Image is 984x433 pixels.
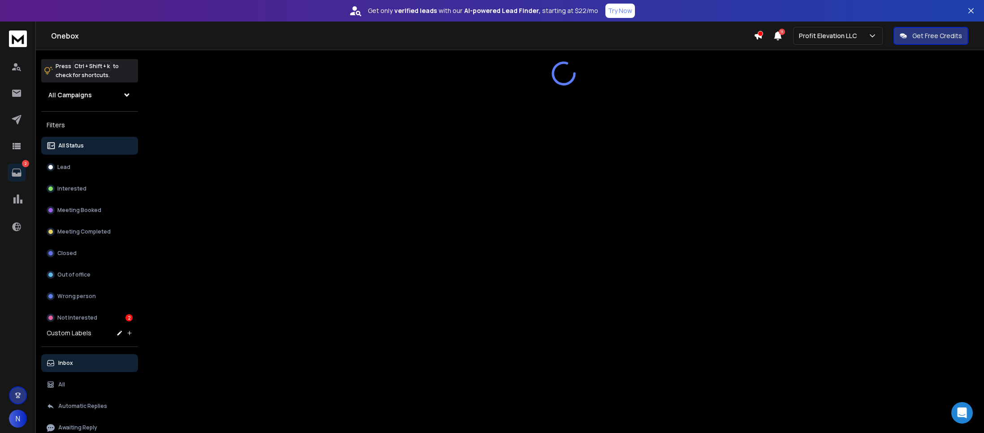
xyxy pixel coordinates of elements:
[41,376,138,394] button: All
[57,228,111,235] p: Meeting Completed
[58,403,107,410] p: Automatic Replies
[58,359,73,367] p: Inbox
[125,314,133,321] div: 2
[57,164,70,171] p: Lead
[41,86,138,104] button: All Campaigns
[464,6,540,15] strong: AI-powered Lead Finder,
[58,381,65,388] p: All
[799,31,860,40] p: Profit Elevation LLC
[56,62,119,80] p: Press to check for shortcuts.
[22,160,29,167] p: 2
[41,287,138,305] button: Wrong person
[41,158,138,176] button: Lead
[608,6,632,15] p: Try Now
[51,30,754,41] h1: Onebox
[893,27,968,45] button: Get Free Credits
[912,31,962,40] p: Get Free Credits
[47,329,91,338] h3: Custom Labels
[58,142,84,149] p: All Status
[41,397,138,415] button: Automatic Replies
[9,30,27,47] img: logo
[41,201,138,219] button: Meeting Booked
[41,266,138,284] button: Out of office
[41,180,138,198] button: Interested
[41,244,138,262] button: Closed
[41,309,138,327] button: Not Interested2
[9,410,27,428] button: N
[41,223,138,241] button: Meeting Completed
[57,271,91,278] p: Out of office
[605,4,635,18] button: Try Now
[41,119,138,131] h3: Filters
[57,207,101,214] p: Meeting Booked
[57,314,97,321] p: Not Interested
[41,137,138,155] button: All Status
[57,293,96,300] p: Wrong person
[41,354,138,372] button: Inbox
[779,29,785,35] span: 11
[951,402,973,424] div: Open Intercom Messenger
[394,6,437,15] strong: verified leads
[57,185,86,192] p: Interested
[57,250,77,257] p: Closed
[368,6,598,15] p: Get only with our starting at $22/mo
[8,164,26,182] a: 2
[73,61,111,71] span: Ctrl + Shift + k
[48,91,92,100] h1: All Campaigns
[58,424,97,431] p: Awaiting Reply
